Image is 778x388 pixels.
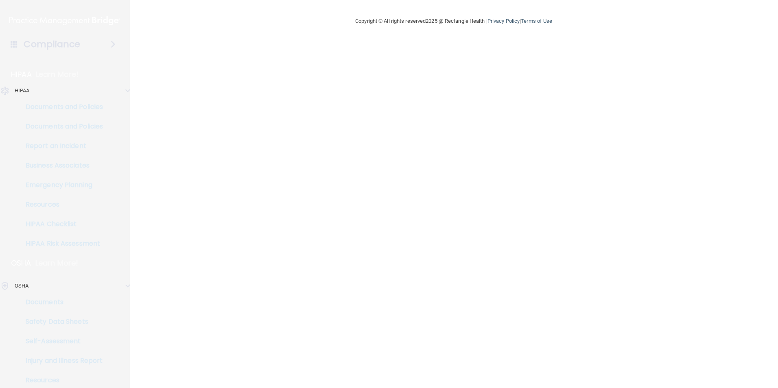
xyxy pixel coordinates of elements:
[5,201,116,209] p: Resources
[24,39,80,50] h4: Compliance
[5,161,116,170] p: Business Associates
[9,13,120,29] img: PMB logo
[487,18,520,24] a: Privacy Policy
[5,220,116,228] p: HIPAA Checklist
[5,298,116,306] p: Documents
[5,181,116,189] p: Emergency Planning
[5,240,116,248] p: HIPAA Risk Assessment
[5,376,116,384] p: Resources
[11,258,31,268] p: OSHA
[5,337,116,345] p: Self-Assessment
[521,18,552,24] a: Terms of Use
[5,122,116,131] p: Documents and Policies
[5,103,116,111] p: Documents and Policies
[305,8,602,34] div: Copyright © All rights reserved 2025 @ Rectangle Health | |
[15,281,28,291] p: OSHA
[5,357,116,365] p: Injury and Illness Report
[15,86,30,96] p: HIPAA
[5,318,116,326] p: Safety Data Sheets
[35,258,79,268] p: Learn More!
[5,142,116,150] p: Report an Incident
[11,70,32,79] p: HIPAA
[36,70,79,79] p: Learn More!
